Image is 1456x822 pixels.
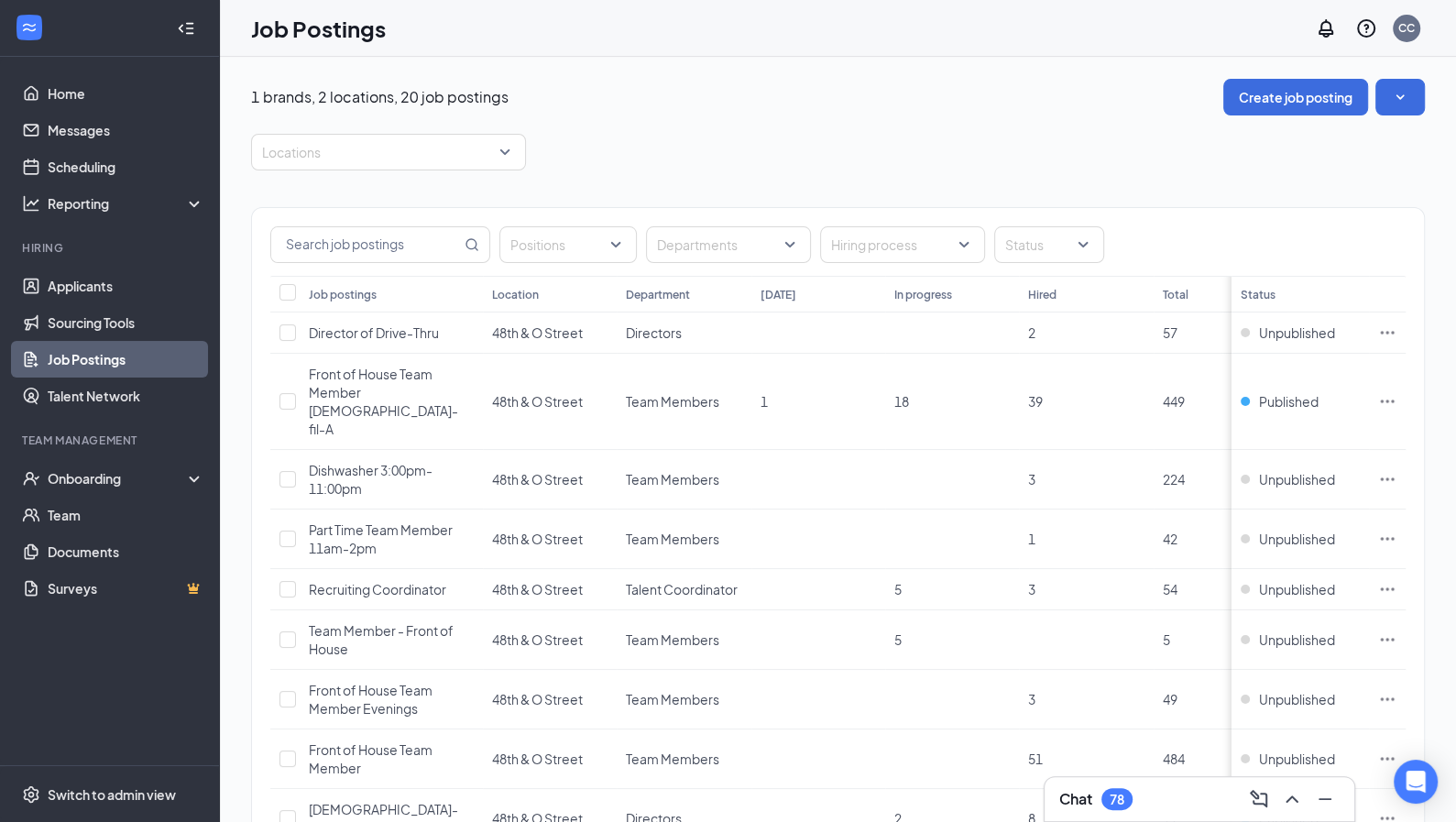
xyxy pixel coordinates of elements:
svg: ComposeMessage [1248,788,1270,810]
span: 39 [1028,393,1043,410]
span: Front of House Team Member Evenings [309,682,432,717]
td: Team Members [617,670,750,729]
span: 2 [1028,324,1035,341]
td: 48th & O Street [483,312,617,354]
td: Team Members [617,354,750,450]
span: Directors [626,324,682,341]
span: Team Members [626,631,719,648]
span: Team Members [626,691,719,707]
th: Hired [1019,276,1153,312]
span: 54 [1163,581,1177,597]
td: 48th & O Street [483,729,617,789]
span: 48th & O Street [492,471,583,488]
div: Switch to admin view [48,785,176,804]
div: Reporting [48,194,205,213]
svg: Settings [22,785,40,804]
td: Team Members [617,729,750,789]
span: Unpublished [1259,690,1335,708]
span: 3 [1028,691,1035,707]
td: Team Members [617,610,750,670]
a: Home [48,75,204,112]
svg: Ellipses [1378,530,1396,548]
span: Director of Drive-Thru [309,324,439,341]
span: 48th & O Street [492,691,583,707]
div: CC [1398,20,1415,36]
td: 48th & O Street [483,450,617,510]
svg: UserCheck [22,469,40,488]
svg: Analysis [22,194,40,213]
div: Onboarding [48,469,189,488]
a: SurveysCrown [48,570,204,607]
span: 42 [1163,531,1177,547]
span: 3 [1028,581,1035,597]
a: Applicants [48,268,204,304]
span: 48th & O Street [492,631,583,648]
td: 48th & O Street [483,670,617,729]
svg: SmallChevronDown [1391,88,1409,106]
span: 48th & O Street [492,581,583,597]
span: 51 [1028,751,1043,767]
span: Unpublished [1259,530,1335,548]
a: Scheduling [48,148,204,185]
svg: MagnifyingGlass [465,237,479,252]
span: 48th & O Street [492,393,583,410]
span: Published [1259,392,1319,411]
svg: Notifications [1315,17,1337,39]
span: Team Members [626,751,719,767]
span: 449 [1163,393,1185,410]
span: 48th & O Street [492,324,583,341]
th: Status [1232,276,1369,312]
td: 48th & O Street [483,354,617,450]
td: Directors [617,312,750,354]
div: Open Intercom Messenger [1394,760,1438,804]
a: Documents [48,533,204,570]
span: 5 [1163,631,1170,648]
span: Team Members [626,471,719,488]
span: 48th & O Street [492,751,583,767]
td: Talent Coordinator [617,569,750,610]
span: 48th & O Street [492,531,583,547]
td: Team Members [617,510,750,569]
svg: QuestionInfo [1355,17,1377,39]
th: Total [1154,276,1287,312]
td: 48th & O Street [483,610,617,670]
svg: Collapse [177,19,195,38]
svg: Ellipses [1378,630,1396,649]
button: ChevronUp [1277,784,1307,814]
a: Talent Network [48,378,204,414]
svg: Ellipses [1378,392,1396,411]
span: Front of House Team Member [309,741,432,776]
span: Recruiting Coordinator [309,581,446,597]
svg: WorkstreamLogo [20,18,38,37]
svg: Ellipses [1378,323,1396,342]
svg: Ellipses [1378,690,1396,708]
button: ComposeMessage [1244,784,1274,814]
span: 1 [1028,531,1035,547]
h3: Chat [1059,789,1092,809]
div: Hiring [22,240,201,256]
button: Minimize [1310,784,1340,814]
span: Unpublished [1259,323,1335,342]
div: Team Management [22,433,201,448]
span: Talent Coordinator [626,581,738,597]
span: Unpublished [1259,580,1335,598]
svg: Ellipses [1378,750,1396,768]
span: 1 [761,393,768,410]
p: 1 brands, 2 locations, 20 job postings [251,87,509,107]
span: 5 [894,631,902,648]
th: [DATE] [751,276,885,312]
span: Team Member - Front of House [309,622,454,657]
h1: Job Postings [251,13,386,44]
div: Job postings [309,287,377,302]
span: Team Members [626,393,719,410]
th: In progress [885,276,1019,312]
svg: Minimize [1314,788,1336,810]
td: 48th & O Street [483,569,617,610]
a: Job Postings [48,341,204,378]
span: 3 [1028,471,1035,488]
svg: ChevronUp [1281,788,1303,810]
td: Team Members [617,450,750,510]
td: 48th & O Street [483,510,617,569]
span: Team Members [626,531,719,547]
span: Unpublished [1259,750,1335,768]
